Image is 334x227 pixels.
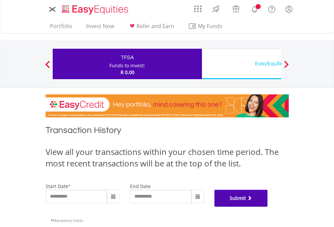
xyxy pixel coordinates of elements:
[280,2,298,17] a: My Profile
[188,22,232,30] span: My Funds
[109,62,145,69] div: Funds to invest:
[246,2,263,15] a: Notifications
[46,94,289,117] img: EasyCredit Promotion Banner
[214,190,268,207] button: Submit
[226,2,246,14] a: Vouchers
[280,64,293,71] button: Next
[263,2,280,15] a: FAQ's and Support
[57,53,198,62] div: TFSA
[83,23,117,33] a: Invest Now
[190,2,206,13] a: AppsGrid
[136,22,174,30] span: Refer and Earn
[230,3,241,14] img: vouchers-v2.svg
[60,4,131,15] img: EasyEquities_Logo.png
[121,69,134,75] span: R 0.00
[46,146,289,169] div: View all your transactions within your chosen time period. The most recent transactions will be a...
[47,23,75,33] a: Portfolio
[51,218,83,223] span: Mandatory Fields
[194,5,202,13] img: grid-menu-icon.svg
[125,23,177,33] a: Refer and Earn
[130,183,151,189] label: end date
[46,124,289,139] h1: Transaction History
[41,64,54,71] button: Previous
[59,2,131,15] a: Home page
[46,183,68,189] label: start date
[210,3,222,14] img: thrive-v2.svg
